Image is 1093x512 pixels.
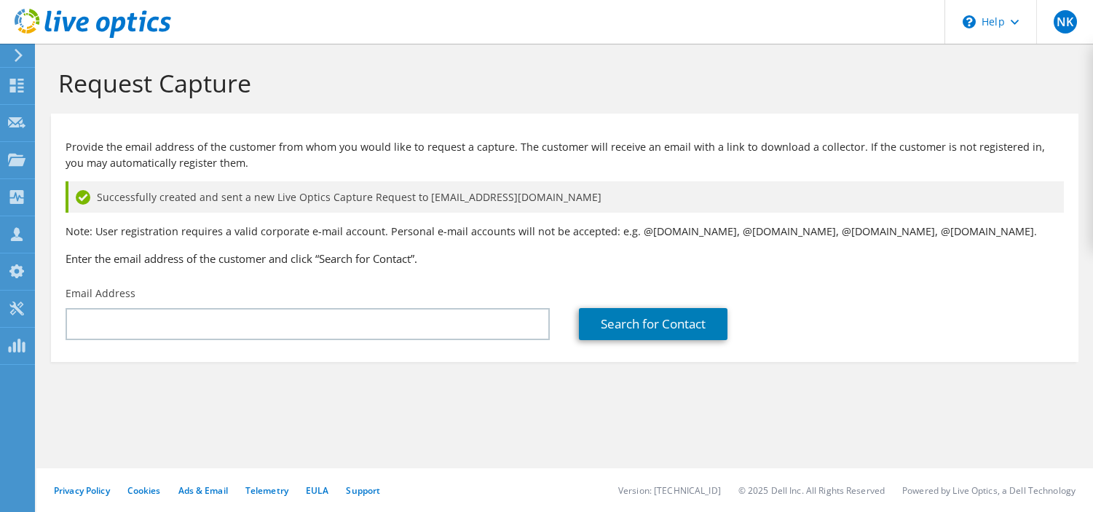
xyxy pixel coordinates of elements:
li: © 2025 Dell Inc. All Rights Reserved [738,484,885,497]
li: Powered by Live Optics, a Dell Technology [902,484,1076,497]
a: Search for Contact [579,308,727,340]
a: Support [346,484,380,497]
svg: \n [963,15,976,28]
span: NK [1054,10,1077,34]
h1: Request Capture [58,68,1064,98]
span: Successfully created and sent a new Live Optics Capture Request to [EMAIL_ADDRESS][DOMAIN_NAME] [97,189,601,205]
h3: Enter the email address of the customer and click “Search for Contact”. [66,251,1064,267]
a: Telemetry [245,484,288,497]
label: Email Address [66,286,135,301]
p: Provide the email address of the customer from whom you would like to request a capture. The cust... [66,139,1064,171]
li: Version: [TECHNICAL_ID] [618,484,721,497]
a: Ads & Email [178,484,228,497]
a: Cookies [127,484,161,497]
a: Privacy Policy [54,484,110,497]
a: EULA [306,484,328,497]
p: Note: User registration requires a valid corporate e-mail account. Personal e-mail accounts will ... [66,224,1064,240]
